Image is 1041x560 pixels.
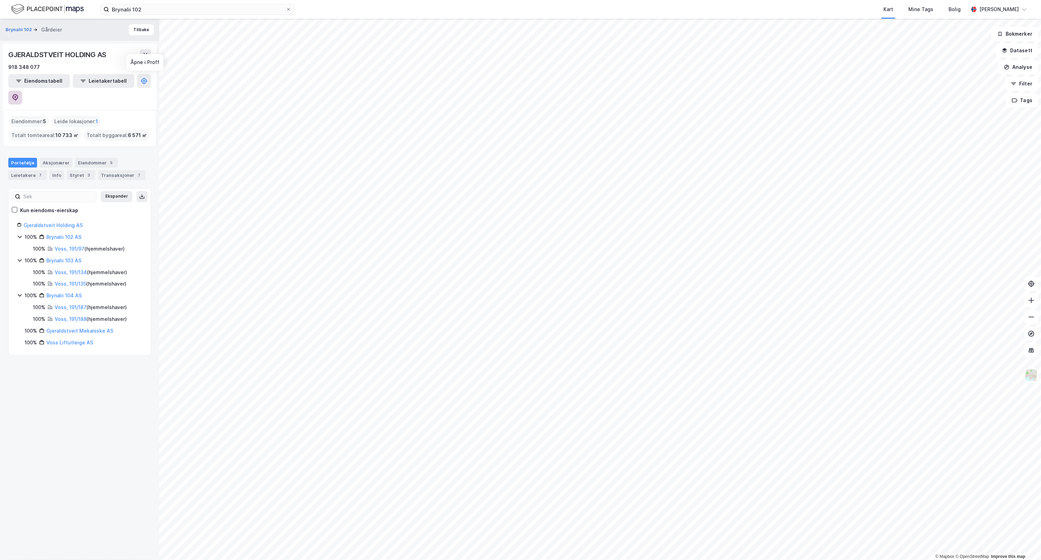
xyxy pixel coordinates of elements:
a: Brynalii 103 AS [46,258,81,263]
div: ( hjemmelshaver ) [55,303,127,311]
div: Gårdeier [41,26,62,34]
button: Leietakertabell [73,74,134,88]
button: Ekspander [101,191,132,202]
div: GJERALDSTVEIT HOLDING AS [8,49,108,60]
div: Totalt tomteareal : [9,130,81,141]
div: 100% [33,280,45,288]
span: 6 571 ㎡ [128,131,147,139]
div: 7 [37,172,44,179]
div: 100% [25,233,37,241]
div: [PERSON_NAME] [979,5,1019,13]
div: 100% [33,315,45,323]
img: Z [1025,369,1038,382]
div: 100% [25,327,37,335]
div: 100% [33,245,45,253]
div: 5 [108,159,115,166]
a: Voss, 191/188 [55,316,87,322]
button: Tilbake [129,24,154,35]
div: ( hjemmelshaver ) [55,268,127,277]
div: ( hjemmelshaver ) [55,315,127,323]
div: Eiendommer [75,158,118,168]
input: Søk [20,191,96,202]
div: Kart [883,5,893,13]
div: 100% [33,303,45,311]
div: 100% [25,256,37,265]
button: Bokmerker [991,27,1038,41]
div: ( hjemmelshaver ) [55,245,125,253]
div: 3 [86,172,92,179]
div: Portefølje [8,158,37,168]
iframe: Chat Widget [1006,527,1041,560]
div: Kontrollprogram for chat [1006,527,1041,560]
a: Voss, 191/135 [55,281,86,287]
div: 100% [25,291,37,300]
div: Bolig [949,5,961,13]
button: Eiendomstabell [8,74,70,88]
span: 1 [96,117,98,126]
a: Gjeraldstveit Mekaniske AS [46,328,113,334]
div: Totalt byggareal : [84,130,150,141]
span: 10 733 ㎡ [55,131,78,139]
a: Voss, 191/187 [55,304,87,310]
div: 100% [25,338,37,347]
div: Eiendommer : [9,116,49,127]
div: Styret [67,170,95,180]
a: Mapbox [935,554,954,559]
a: Voss, 191/97 [55,246,84,252]
a: Gjeraldstveit Holding AS [24,222,83,228]
div: 7 [136,172,143,179]
div: Leide lokasjoner : [52,116,101,127]
input: Søk på adresse, matrikkel, gårdeiere, leietakere eller personer [109,4,286,15]
a: OpenStreetMap [955,554,989,559]
div: Transaksjoner [98,170,145,180]
button: Analyse [998,60,1038,74]
div: Info [50,170,64,180]
button: Datasett [996,44,1038,57]
img: logo.f888ab2527a4732fd821a326f86c7f29.svg [11,3,84,15]
a: Voss, 191/134 [55,269,87,275]
button: Brynalii 102 [6,26,33,33]
a: Brynalii 102 AS [46,234,81,240]
div: Leietakere [8,170,47,180]
span: 5 [43,117,46,126]
button: Tags [1006,93,1038,107]
div: ( hjemmelshaver ) [55,280,126,288]
div: Kun eiendoms-eierskap [20,206,78,215]
div: Aksjonærer [40,158,72,168]
button: Filter [1005,77,1038,91]
div: 918 348 077 [8,63,40,71]
a: Voss Liftutleige AS [46,340,93,345]
a: Brynalii 104 AS [46,292,82,298]
div: 100% [33,268,45,277]
a: Improve this map [991,554,1025,559]
div: Mine Tags [908,5,933,13]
